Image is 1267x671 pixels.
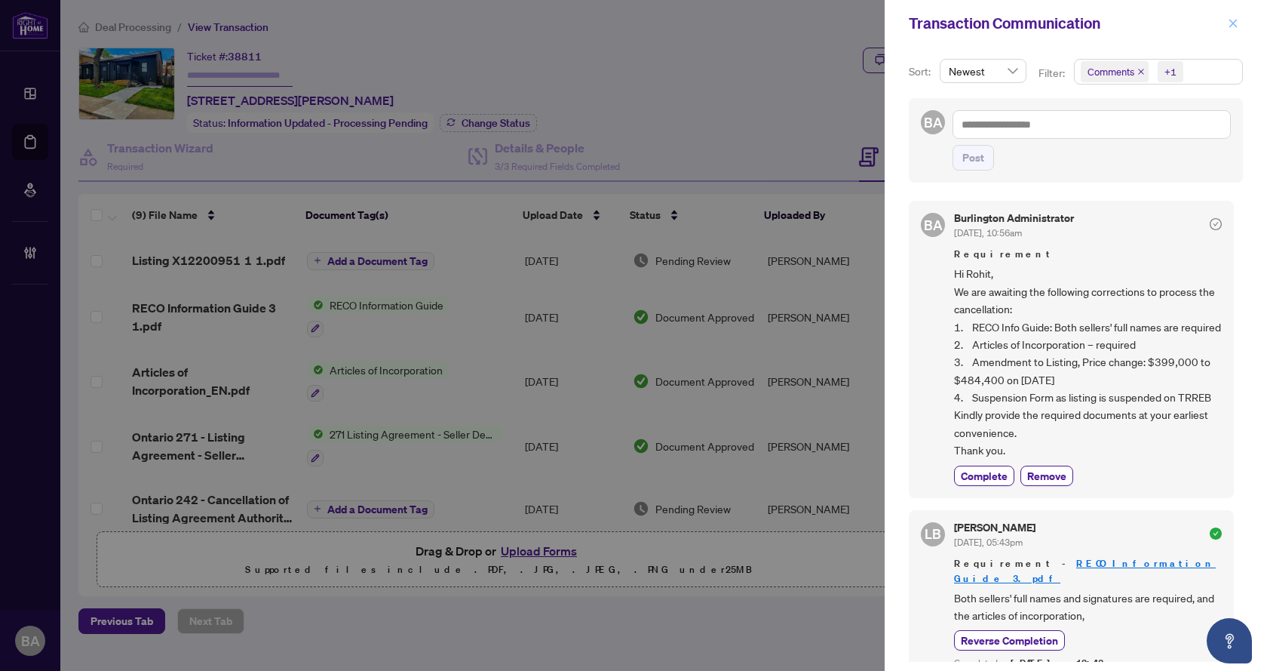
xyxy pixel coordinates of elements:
div: Completed on [954,657,1222,671]
span: Requirement [954,247,1222,262]
span: close [1137,68,1145,75]
span: Requirement - [954,556,1222,586]
button: Complete [954,466,1014,486]
span: [DATE], 05:43pm [954,537,1023,548]
span: check-circle [1210,218,1222,230]
span: Complete [961,468,1008,484]
button: Post [953,145,994,171]
p: Sort: [909,63,934,80]
button: Remove [1020,466,1073,486]
span: Newest [949,60,1017,82]
span: close [1228,18,1238,29]
h5: [PERSON_NAME] [954,522,1035,533]
button: Reverse Completion [954,630,1065,651]
p: Filter: [1038,65,1067,82]
span: Comments [1088,64,1134,79]
span: Remove [1027,468,1066,484]
span: LB [925,523,941,544]
div: +1 [1164,64,1176,79]
span: check-circle [1210,528,1222,540]
span: BA [924,112,943,133]
span: Reverse Completion [961,633,1058,648]
span: Comments [1081,61,1149,82]
div: Transaction Communication [909,12,1223,35]
a: RECO Information Guide 3.pdf [954,557,1216,585]
button: Open asap [1207,618,1252,663]
span: [DATE], 12:43pm [1011,657,1119,669]
span: BA [924,214,943,235]
span: Hi Rohit, We are awaiting the following corrections to process the cancellation: 1. RECO Info Gui... [954,265,1222,459]
span: [DATE], 10:56am [954,227,1022,239]
h5: Burlington Administrator [954,213,1074,223]
span: Both sellers' full names and signatures are required, and the articles of incorporation, [954,589,1222,625]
